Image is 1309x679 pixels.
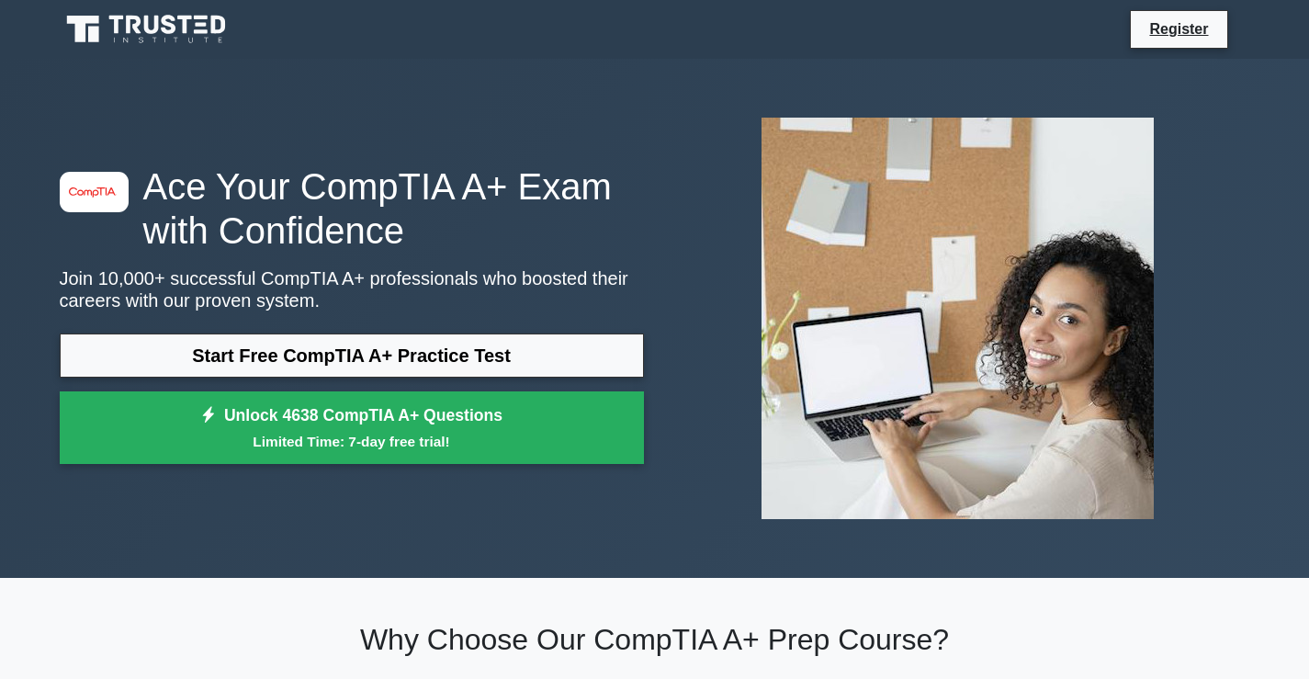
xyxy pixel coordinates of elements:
[60,164,644,253] h1: Ace Your CompTIA A+ Exam with Confidence
[60,267,644,311] p: Join 10,000+ successful CompTIA A+ professionals who boosted their careers with our proven system.
[60,391,644,465] a: Unlock 4638 CompTIA A+ QuestionsLimited Time: 7-day free trial!
[60,334,644,378] a: Start Free CompTIA A+ Practice Test
[60,622,1250,657] h2: Why Choose Our CompTIA A+ Prep Course?
[83,431,621,452] small: Limited Time: 7-day free trial!
[1138,17,1219,40] a: Register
